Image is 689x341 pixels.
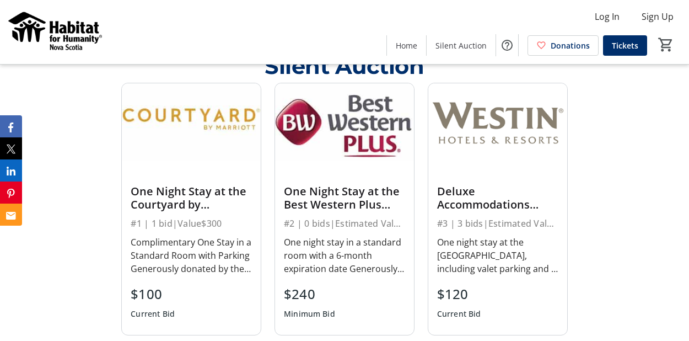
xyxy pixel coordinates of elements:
[284,236,405,275] div: One night stay in a standard room with a 6-month expiration date Generously donated by the Best W...
[527,35,599,56] a: Donations
[7,4,105,60] img: Habitat for Humanity Nova Scotia's Logo
[437,216,558,231] div: #3 | 3 bids | Estimated Value $475
[437,236,558,275] div: One night stay at the [GEOGRAPHIC_DATA], including valet parking and a $75 food credit to the Sea...
[131,236,252,275] div: Complimentary One Stay in a Standard Room with Parking Generously donated by the Courtyard by Mar...
[435,40,487,51] span: Silent Auction
[496,34,518,56] button: Help
[551,40,590,51] span: Donations
[603,35,647,56] a: Tickets
[265,50,424,83] div: Silent Auction
[122,83,261,162] img: One Night Stay at the Courtyard by Marriott Dartmouth Crossing
[428,83,567,162] img: Deluxe Accommodations Package at the Westin Nova Scotian
[437,304,481,324] div: Current Bid
[396,40,417,51] span: Home
[131,216,252,231] div: #1 | 1 bid | Value $300
[633,8,682,25] button: Sign Up
[284,304,335,324] div: Minimum Bid
[437,185,558,211] div: Deluxe Accommodations Package at the Westin [GEOGRAPHIC_DATA]
[284,216,405,231] div: #2 | 0 bids | Estimated Value $250
[612,40,638,51] span: Tickets
[284,185,405,211] div: One Night Stay at the Best Western Plus Dartmouth Hotel & Suites
[275,83,414,162] img: One Night Stay at the Best Western Plus Dartmouth Hotel & Suites
[131,185,252,211] div: One Night Stay at the Courtyard by [GEOGRAPHIC_DATA]
[656,35,676,55] button: Cart
[284,284,335,304] div: $240
[595,10,620,23] span: Log In
[586,8,628,25] button: Log In
[131,304,175,324] div: Current Bid
[642,10,674,23] span: Sign Up
[387,35,426,56] a: Home
[427,35,496,56] a: Silent Auction
[131,284,175,304] div: $100
[437,284,481,304] div: $120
